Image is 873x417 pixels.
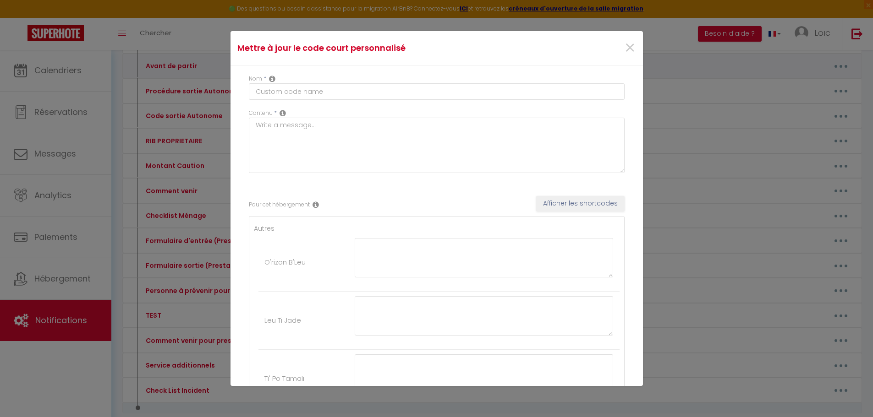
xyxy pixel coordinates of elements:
i: Custom short code name [269,75,275,82]
button: Close [624,38,636,58]
button: Ouvrir le widget de chat LiveChat [7,4,35,31]
span: × [624,34,636,62]
i: Replacable content [280,109,286,117]
label: Contenu [249,109,273,118]
label: Autres [254,223,275,233]
h4: Mettre à jour le code court personnalisé [237,42,499,54]
label: Ti' Po Tamali [264,373,304,384]
input: Custom code name [249,83,625,100]
label: Pour cet hébergement [249,200,310,209]
label: Nom [249,75,262,83]
button: Afficher les shortcodes [536,196,625,211]
label: Leu Ti Jade [264,315,301,326]
label: O'rizon B'Leu [264,257,306,268]
i: Rental [313,201,319,208]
